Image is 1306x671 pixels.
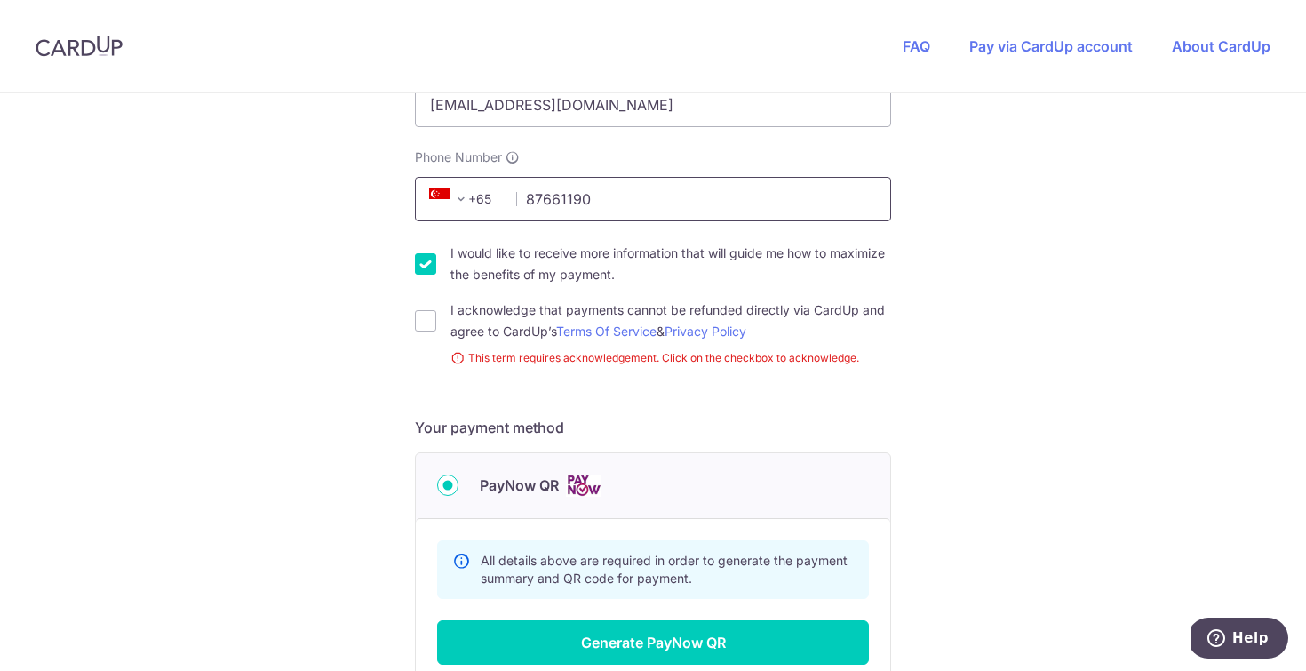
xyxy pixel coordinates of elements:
span: PayNow QR [480,475,559,496]
span: Phone Number [415,148,502,166]
label: I would like to receive more information that will guide me how to maximize the benefits of my pa... [450,243,891,285]
label: I acknowledge that payments cannot be refunded directly via CardUp and agree to CardUp’s & [450,300,891,342]
small: This term requires acknowledgement. Click on the checkbox to acknowledge. [450,349,891,367]
span: All details above are required in order to generate the payment summary and QR code for payment. [481,553,848,586]
iframe: Opens a widget where you can find more information [1191,618,1288,662]
a: About CardUp [1172,37,1270,55]
a: FAQ [903,37,930,55]
a: Pay via CardUp account [969,37,1133,55]
input: Email address [415,83,891,127]
div: PayNow QR Cards logo [437,475,869,497]
a: Privacy Policy [665,324,746,339]
img: Cards logo [566,475,601,497]
img: CardUp [36,36,123,57]
span: +65 [429,188,472,210]
button: Generate PayNow QR [437,620,869,665]
h5: Your payment method [415,417,891,438]
span: +65 [424,188,504,210]
a: Terms Of Service [556,324,657,339]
